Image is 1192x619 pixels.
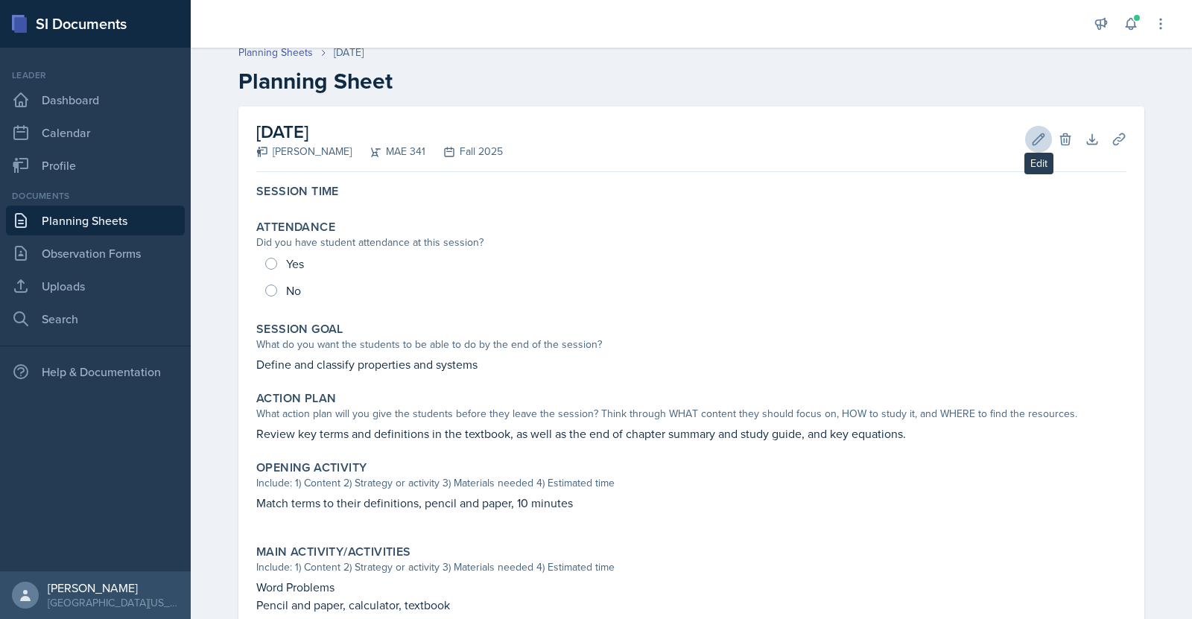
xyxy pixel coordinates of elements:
[6,206,185,235] a: Planning Sheets
[256,184,339,199] label: Session Time
[256,425,1126,442] p: Review key terms and definitions in the textbook, as well as the end of chapter summary and study...
[256,578,1126,596] p: Word Problems
[6,238,185,268] a: Observation Forms
[256,460,367,475] label: Opening Activity
[6,189,185,203] div: Documents
[6,69,185,82] div: Leader
[425,144,503,159] div: Fall 2025
[256,220,335,235] label: Attendance
[256,391,336,406] label: Action Plan
[48,580,179,595] div: [PERSON_NAME]
[256,475,1126,491] div: Include: 1) Content 2) Strategy or activity 3) Materials needed 4) Estimated time
[334,45,364,60] div: [DATE]
[256,406,1126,422] div: What action plan will you give the students before they leave the session? Think through WHAT con...
[48,595,179,610] div: [GEOGRAPHIC_DATA][US_STATE] in [GEOGRAPHIC_DATA]
[256,494,1126,512] p: Match terms to their definitions, pencil and paper, 10 minutes
[256,355,1126,373] p: Define and classify properties and systems
[256,235,1126,250] div: Did you have student attendance at this session?
[238,68,1144,95] h2: Planning Sheet
[6,304,185,334] a: Search
[6,85,185,115] a: Dashboard
[256,118,503,145] h2: [DATE]
[6,150,185,180] a: Profile
[256,322,343,337] label: Session Goal
[6,271,185,301] a: Uploads
[1025,126,1052,153] button: Edit
[352,144,425,159] div: MAE 341
[238,45,313,60] a: Planning Sheets
[256,596,1126,614] p: Pencil and paper, calculator, textbook
[6,118,185,147] a: Calendar
[256,559,1126,575] div: Include: 1) Content 2) Strategy or activity 3) Materials needed 4) Estimated time
[256,337,1126,352] div: What do you want the students to be able to do by the end of the session?
[256,144,352,159] div: [PERSON_NAME]
[256,545,411,559] label: Main Activity/Activities
[6,357,185,387] div: Help & Documentation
